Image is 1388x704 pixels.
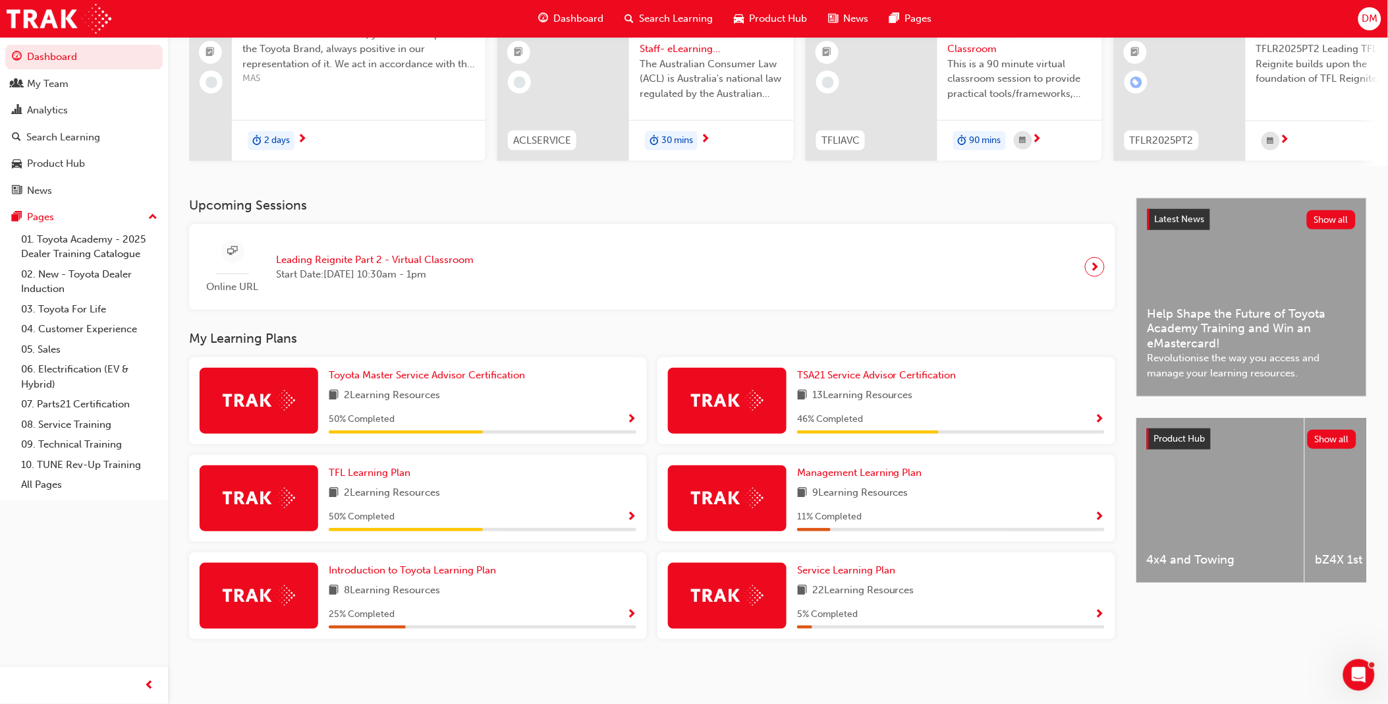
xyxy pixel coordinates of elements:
span: news-icon [12,185,22,197]
a: 04. Customer Experience [16,319,163,339]
span: pages-icon [12,212,22,223]
span: sessionType_ONLINE_URL-icon [228,243,238,260]
img: Trak [7,4,111,34]
a: 10. TUNE Rev-Up Training [16,455,163,475]
span: next-icon [1090,258,1100,276]
a: Product Hub [5,152,163,176]
span: DM [1362,11,1377,26]
span: This is a 90 minute virtual classroom session to provide practical tools/frameworks, behaviours a... [948,57,1092,102]
span: calendar-icon [1267,133,1274,150]
button: Show Progress [626,411,636,428]
button: Show Progress [626,606,636,623]
span: search-icon [12,132,21,144]
span: people-icon [12,78,22,90]
button: Show all [1308,430,1357,449]
span: 5 % Completed [797,607,858,622]
a: TFL Learning Plan [329,465,416,481]
div: News [27,183,52,198]
span: booktick-icon [823,44,832,61]
h3: My Learning Plans [189,331,1115,346]
span: calendar-icon [1020,132,1026,149]
span: up-icon [148,209,157,226]
a: news-iconNews [818,5,879,32]
span: book-icon [797,583,807,599]
span: 25 % Completed [329,607,395,622]
a: 4x4 and Towing [1136,418,1304,583]
span: Start Date: [DATE] 10:30am - 1pm [276,267,474,282]
span: learningRecordVerb_ENROLL-icon [1130,76,1142,88]
span: Introduction to Toyota Learning Plan [329,564,496,576]
a: Dashboard [5,45,163,69]
a: pages-iconPages [879,5,942,32]
span: Product Hub [1154,433,1206,444]
span: 50 % Completed [329,412,395,427]
a: 02. New - Toyota Dealer Induction [16,264,163,299]
span: news-icon [828,11,838,27]
span: Latest News [1155,214,1205,225]
h3: Upcoming Sessions [189,198,1115,213]
div: Pages [27,210,54,225]
div: Analytics [27,103,68,118]
a: My Team [5,72,163,96]
span: The Australian Consumer Law (ACL) is Australia's national law regulated by the Australian Competi... [640,57,783,102]
a: 06. Electrification (EV & Hybrid) [16,359,163,394]
span: duration-icon [958,132,967,150]
span: learningRecordVerb_NONE-icon [206,76,217,88]
img: Trak [691,390,763,411]
span: As a Master Service Advisor, you are champions of the Toyota Brand, always positive in our repres... [242,27,475,72]
button: Show Progress [1095,411,1105,428]
span: Show Progress [1095,414,1105,426]
span: 8 Learning Resources [344,583,440,599]
span: 46 % Completed [797,412,863,427]
a: 03. Toyota For Life [16,299,163,320]
span: 30 mins [661,133,693,148]
a: Online URLLeading Reignite Part 2 - Virtual ClassroomStart Date:[DATE] 10:30am - 1pm [200,235,1105,300]
span: book-icon [329,583,339,599]
a: 0TFLIAVCToyota For Life In Action - Virtual ClassroomThis is a 90 minute virtual classroom sessio... [806,1,1102,161]
span: Show Progress [626,512,636,523]
span: MAS [242,71,475,86]
span: Show Progress [626,609,636,621]
span: Search Learning [639,11,713,26]
span: car-icon [12,158,22,170]
span: pages-icon [889,11,899,27]
a: Analytics [5,98,163,123]
span: Show Progress [1095,512,1105,523]
img: Trak [691,585,763,606]
span: booktick-icon [1131,44,1140,61]
a: All Pages [16,475,163,495]
button: Show Progress [1095,509,1105,525]
span: book-icon [797,485,807,502]
span: Product Hub [749,11,807,26]
span: duration-icon [252,132,262,150]
span: 9 Learning Resources [812,485,908,502]
span: chart-icon [12,105,22,117]
span: guage-icon [538,11,548,27]
span: 13 Learning Resources [812,388,913,404]
span: Service Learning Plan [797,564,895,576]
a: car-iconProduct Hub [723,5,818,32]
span: TFLIAVC [821,133,860,148]
span: prev-icon [145,678,155,694]
span: 2 Learning Resources [344,485,440,502]
span: 4x4 and Towing [1147,552,1294,568]
a: Product HubShow all [1147,428,1356,450]
a: guage-iconDashboard [528,5,614,32]
span: TFL Learning Plan [329,467,410,479]
a: 08. Service Training [16,415,163,435]
span: next-icon [297,134,307,146]
a: 07. Parts21 Certification [16,394,163,415]
iframe: Intercom live chat [1343,659,1375,691]
a: Toyota Master Service Advisor Certification [329,368,530,383]
span: Help Shape the Future of Toyota Academy Training and Win an eMastercard! [1148,307,1356,351]
button: Pages [5,205,163,229]
span: next-icon [1032,134,1042,146]
span: Online URL [200,279,265,295]
span: next-icon [1280,134,1290,146]
span: 50 % Completed [329,510,395,525]
a: 05. Sales [16,339,163,360]
button: DM [1358,7,1381,30]
span: 11 % Completed [797,510,862,525]
a: 09. Technical Training [16,434,163,455]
